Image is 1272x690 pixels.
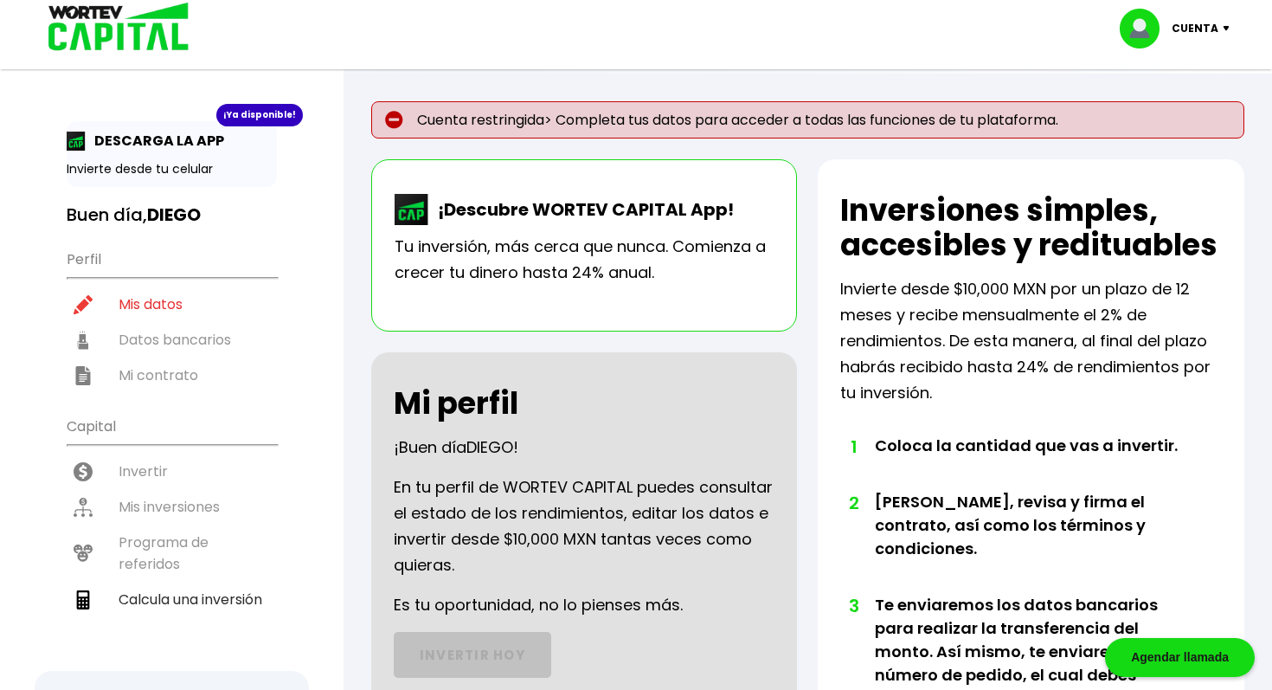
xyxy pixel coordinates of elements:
[67,204,277,226] h3: Buen día,
[67,407,277,661] ul: Capital
[394,592,683,618] p: Es tu oportunidad, no lo pienses más.
[394,474,775,578] p: En tu perfil de WORTEV CAPITAL puedes consultar el estado de los rendimientos, editar los datos e...
[67,132,86,151] img: app-icon
[67,287,277,322] a: Mis datos
[394,386,518,421] h2: Mi perfil
[74,295,93,314] img: editar-icon.952d3147.svg
[875,490,1183,593] li: [PERSON_NAME], revisa y firma el contrato, así como los términos y condiciones.
[466,436,513,458] span: DIEGO
[840,276,1222,406] p: Invierte desde $10,000 MXN por un plazo de 12 meses y recibe mensualmente el 2% de rendimientos. ...
[67,240,277,393] ul: Perfil
[67,160,277,178] p: Invierte desde tu celular
[371,101,1244,139] p: Cuenta restringida> Completa tus datos para acceder a todas las funciones de tu plataforma.
[840,193,1222,262] h2: Inversiones simples, accesibles y redituables
[1172,16,1218,42] p: Cuenta
[429,197,734,222] p: ¡Descubre WORTEV CAPITAL App!
[849,593,858,619] span: 3
[1218,26,1242,31] img: icon-down
[1105,638,1255,677] div: Agendar llamada
[395,234,774,286] p: Tu inversión, más cerca que nunca. Comienza a crecer tu dinero hasta 24% anual.
[394,435,518,461] p: ¡Buen día !
[67,582,277,617] a: Calcula una inversión
[86,130,224,152] p: DESCARGA LA APP
[849,434,858,460] span: 1
[875,434,1183,490] li: Coloca la cantidad que vas a invertir.
[385,111,403,129] img: error-circle.027baa21.svg
[74,590,93,609] img: calculadora-icon.17d418c4.svg
[849,490,858,516] span: 2
[147,203,201,227] b: DIEGO
[216,104,303,126] div: ¡Ya disponible!
[1120,9,1172,48] img: profile-image
[394,632,551,678] a: INVERTIR HOY
[395,194,429,225] img: wortev-capital-app-icon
